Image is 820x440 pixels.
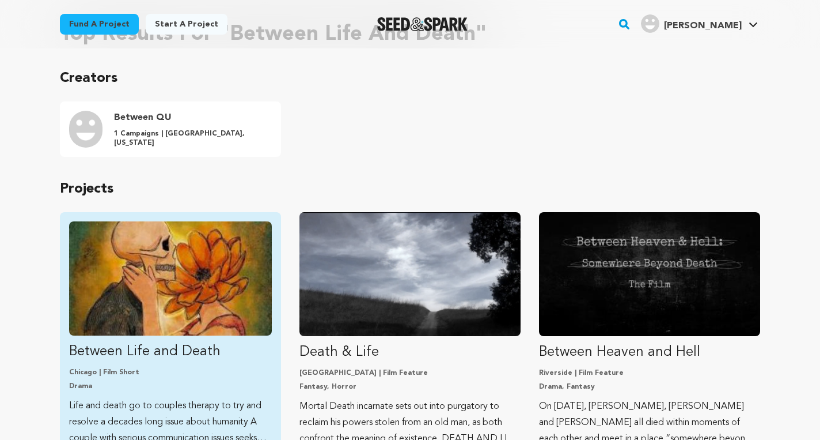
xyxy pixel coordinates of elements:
p: Chicago | Film Short [69,368,272,377]
img: user.png [69,111,102,148]
p: Death & Life [299,343,521,362]
a: Sujey C.'s Profile [639,12,760,33]
img: user.png [641,14,659,33]
span: Sujey C.'s Profile [639,12,760,36]
div: Sujey C.'s Profile [641,14,742,33]
h4: Between QU [114,111,269,125]
p: Creators [60,69,760,88]
p: Between Life and Death [69,343,272,361]
p: Between Heaven and Hell [539,343,760,362]
a: Start a project [146,14,227,35]
img: Seed&Spark Logo Dark Mode [377,17,468,31]
a: Fund a project [60,14,139,35]
p: [GEOGRAPHIC_DATA] | Film Feature [299,368,521,378]
a: Seed&Spark Homepage [377,17,468,31]
p: Riverside | Film Feature [539,368,760,378]
span: [PERSON_NAME] [664,21,742,31]
p: Drama [69,382,272,391]
a: Between QU Profile [60,101,281,157]
p: 1 Campaigns | [GEOGRAPHIC_DATA], [US_STATE] [114,129,269,148]
p: Fantasy, Horror [299,382,521,392]
p: Projects [60,180,760,198]
p: Drama, Fantasy [539,382,760,392]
